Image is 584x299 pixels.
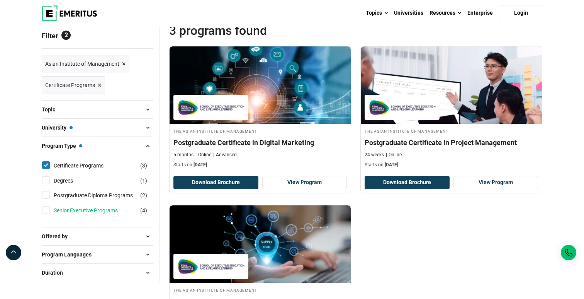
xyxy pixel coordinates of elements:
[500,5,542,21] a: Login
[140,206,147,215] span: ( )
[177,258,244,275] img: The Asian Institute of Management
[45,60,119,68] span: Asian Institute of Management
[365,138,538,147] h4: Postgraduate Certificate in Project Management
[195,152,211,158] p: Online
[365,162,538,168] p: Starts on:
[361,46,542,124] img: Postgraduate Certificate in Project Management | Online Project Management Course
[262,176,347,189] a: View Program
[385,162,398,167] span: [DATE]
[170,205,351,283] img: Executive Certificate in Supply Chain & Operations with AI | Online Supply Chain and Operations C...
[177,99,244,116] img: The Asian Institute of Management
[173,152,194,158] p: 5 months
[42,23,153,48] p: Filter
[122,58,126,70] span: ×
[140,191,147,200] span: ( )
[42,268,69,277] span: Duration
[213,152,237,158] p: Advanced
[368,99,436,116] img: The Asian Institute of Management
[142,162,145,169] span: 3
[54,176,88,185] a: Degrees
[98,80,102,91] span: ×
[42,76,105,94] a: Certificate Programs ×
[386,152,402,158] p: Online
[361,46,542,173] a: Project Management Course by The Asian Institute of Management - September 30, 2025 The Asian Ins...
[54,161,119,170] a: Certificate Programs
[173,138,347,147] h4: Postgraduate Certificate in Digital Marketing
[169,23,356,38] span: 3 Programs found
[42,232,74,241] span: Offered by
[42,140,153,152] button: Program Type
[42,142,82,150] span: Program Type
[42,104,153,115] button: Topic
[54,191,148,200] a: Postgraduate Diploma Programs
[365,128,538,134] h4: The Asian Institute of Management
[129,32,153,42] a: Reset all
[42,250,98,259] span: Program Languages
[142,178,145,184] span: 1
[42,55,129,73] a: Asian Institute of Management ×
[42,231,153,242] button: Offered by
[173,287,347,293] h4: The Asian Institute of Management
[365,152,384,158] p: 24 weeks
[42,249,153,260] button: Program Languages
[194,162,207,167] span: [DATE]
[42,123,73,132] span: University
[42,267,153,278] button: Duration
[173,162,347,168] p: Starts on:
[140,161,147,170] span: ( )
[42,122,153,133] button: University
[54,206,133,215] a: Senior Executive Programs
[42,105,61,114] span: Topic
[142,192,145,198] span: 2
[170,46,351,124] img: Postgraduate Certificate in Digital Marketing | Online Digital Marketing Course
[173,176,258,189] button: Download Brochure
[61,31,71,40] span: 2
[173,128,347,134] h4: The Asian Institute of Management
[140,176,147,185] span: ( )
[45,81,95,89] span: Certificate Programs
[170,46,351,173] a: Digital Marketing Course by The Asian Institute of Management - September 30, 2025 The Asian Inst...
[453,176,538,189] a: View Program
[365,176,450,189] button: Download Brochure
[142,207,145,214] span: 4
